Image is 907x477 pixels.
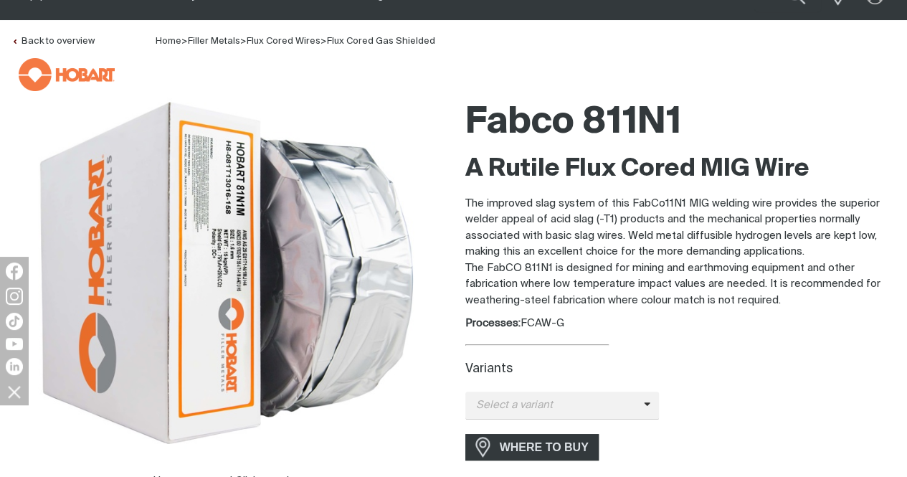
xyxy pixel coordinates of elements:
[2,379,27,404] img: hide socials
[6,263,23,280] img: Facebook
[11,37,95,46] a: Back to overview
[490,436,598,459] span: WHERE TO BUY
[320,37,327,46] span: >
[19,58,115,91] img: Hobart
[247,37,320,46] a: Flux Cored Wires
[156,35,181,46] a: Home
[29,93,425,451] img: Fabco 811N1
[6,313,23,330] img: TikTok
[6,338,23,350] img: YouTube
[181,37,188,46] span: >
[240,37,247,46] span: >
[6,288,23,305] img: Instagram
[327,37,435,46] a: Flux Cored Gas Shielded
[465,363,513,375] label: Variants
[6,358,23,375] img: LinkedIn
[465,154,896,309] div: The FabCO 811N1 is designed for mining and earthmoving equipment and other fabrication where low ...
[465,316,896,332] div: FCAW-G
[465,434,599,461] a: WHERE TO BUY
[465,100,896,146] h1: Fabco 811N1
[465,397,644,414] span: Select a variant
[465,196,896,260] p: The improved slag system of this FabCo11N1 MIG welding wire provides the superior welder appeal o...
[465,318,521,329] strong: Processes:
[188,37,240,46] a: Filler Metals
[465,154,896,185] h2: A Rutile Flux Cored MIG Wire
[156,37,181,46] span: Home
